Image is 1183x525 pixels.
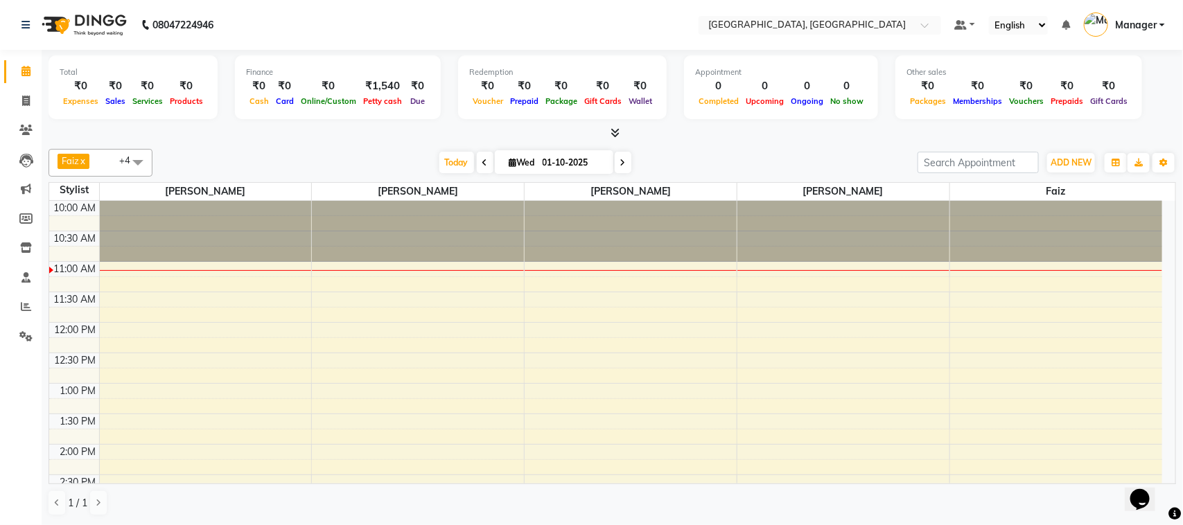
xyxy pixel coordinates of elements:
[1051,157,1092,168] span: ADD NEW
[581,78,625,94] div: ₹0
[297,78,360,94] div: ₹0
[949,78,1006,94] div: ₹0
[52,353,99,368] div: 12:30 PM
[506,157,538,168] span: Wed
[695,96,742,106] span: Completed
[407,96,428,106] span: Due
[312,183,524,200] span: [PERSON_NAME]
[742,78,787,94] div: 0
[51,262,99,276] div: 11:00 AM
[906,78,949,94] div: ₹0
[129,96,166,106] span: Services
[52,323,99,337] div: 12:00 PM
[51,292,99,307] div: 11:30 AM
[58,384,99,398] div: 1:00 PM
[272,78,297,94] div: ₹0
[439,152,474,173] span: Today
[787,96,827,106] span: Ongoing
[58,445,99,459] div: 2:00 PM
[100,183,312,200] span: [PERSON_NAME]
[625,78,656,94] div: ₹0
[79,155,85,166] a: x
[102,78,129,94] div: ₹0
[405,78,430,94] div: ₹0
[58,414,99,429] div: 1:30 PM
[166,78,207,94] div: ₹0
[246,78,272,94] div: ₹0
[1087,96,1131,106] span: Gift Cards
[827,78,867,94] div: 0
[538,152,608,173] input: 2025-10-01
[906,96,949,106] span: Packages
[469,78,507,94] div: ₹0
[950,183,1162,200] span: Faiz
[1115,18,1157,33] span: Manager
[1047,96,1087,106] span: Prepaids
[60,96,102,106] span: Expenses
[1047,153,1095,172] button: ADD NEW
[246,66,430,78] div: Finance
[62,155,79,166] span: Faiz
[1006,96,1047,106] span: Vouchers
[1047,78,1087,94] div: ₹0
[360,78,405,94] div: ₹1,540
[918,152,1039,173] input: Search Appointment
[297,96,360,106] span: Online/Custom
[1125,470,1169,511] iframe: chat widget
[695,78,742,94] div: 0
[49,183,99,197] div: Stylist
[246,96,272,106] span: Cash
[166,96,207,106] span: Products
[102,96,129,106] span: Sales
[581,96,625,106] span: Gift Cards
[1084,12,1108,37] img: Manager
[119,154,141,166] span: +4
[60,66,207,78] div: Total
[360,96,405,106] span: Petty cash
[507,78,542,94] div: ₹0
[542,96,581,106] span: Package
[906,66,1131,78] div: Other sales
[152,6,213,44] b: 08047224946
[60,78,102,94] div: ₹0
[625,96,656,106] span: Wallet
[787,78,827,94] div: 0
[129,78,166,94] div: ₹0
[1006,78,1047,94] div: ₹0
[695,66,867,78] div: Appointment
[469,66,656,78] div: Redemption
[525,183,737,200] span: [PERSON_NAME]
[35,6,130,44] img: logo
[1087,78,1131,94] div: ₹0
[469,96,507,106] span: Voucher
[827,96,867,106] span: No show
[737,183,949,200] span: [PERSON_NAME]
[949,96,1006,106] span: Memberships
[68,496,87,510] span: 1 / 1
[58,475,99,490] div: 2:30 PM
[742,96,787,106] span: Upcoming
[51,201,99,215] div: 10:00 AM
[51,231,99,246] div: 10:30 AM
[507,96,542,106] span: Prepaid
[272,96,297,106] span: Card
[542,78,581,94] div: ₹0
